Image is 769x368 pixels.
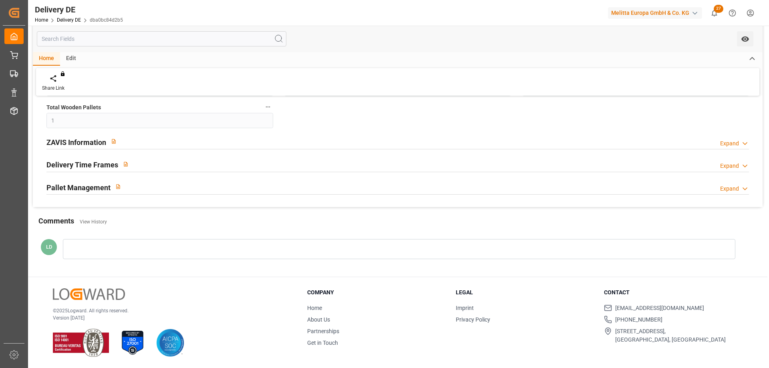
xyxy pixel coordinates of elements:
a: Imprint [456,305,474,311]
img: ISO 27001 Certification [119,329,147,357]
p: Version [DATE] [53,314,287,322]
button: open menu [737,31,753,46]
button: Melitta Europa GmbH & Co. KG [608,5,705,20]
img: Logward Logo [53,288,125,300]
h2: ZAVIS Information [46,137,106,148]
a: Home [35,17,48,23]
a: Privacy Policy [456,316,490,323]
div: Edit [60,52,82,66]
button: View description [111,179,126,194]
p: © 2025 Logward. All rights reserved. [53,307,287,314]
span: Total Wooden Pallets [46,103,101,112]
div: Home [33,52,60,66]
div: Expand [720,162,739,170]
a: About Us [307,316,330,323]
div: Expand [720,139,739,148]
div: Delivery DE [35,4,123,16]
button: View description [106,134,121,149]
h2: Comments [38,215,74,226]
h3: Company [307,288,446,297]
a: Delivery DE [57,17,81,23]
a: Partnerships [307,328,339,334]
button: Total Wooden Pallets [263,102,273,112]
h3: Contact [604,288,743,297]
a: Get in Touch [307,340,338,346]
img: AICPA SOC [156,329,184,357]
span: LD [46,244,52,250]
a: Home [307,305,322,311]
img: ISO 9001 & ISO 14001 Certification [53,329,109,357]
span: [PHONE_NUMBER] [615,316,662,324]
a: View History [80,219,107,225]
span: [STREET_ADDRESS], [GEOGRAPHIC_DATA], [GEOGRAPHIC_DATA] [615,327,726,344]
span: [EMAIL_ADDRESS][DOMAIN_NAME] [615,304,704,312]
span: 27 [714,5,723,13]
div: Melitta Europa GmbH & Co. KG [608,7,702,19]
h2: Delivery Time Frames [46,159,118,170]
h3: Legal [456,288,594,297]
input: Search Fields [37,31,286,46]
div: Expand [720,185,739,193]
button: View description [118,157,133,172]
button: Help Center [723,4,741,22]
button: show 27 new notifications [705,4,723,22]
h2: Pallet Management [46,182,111,193]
